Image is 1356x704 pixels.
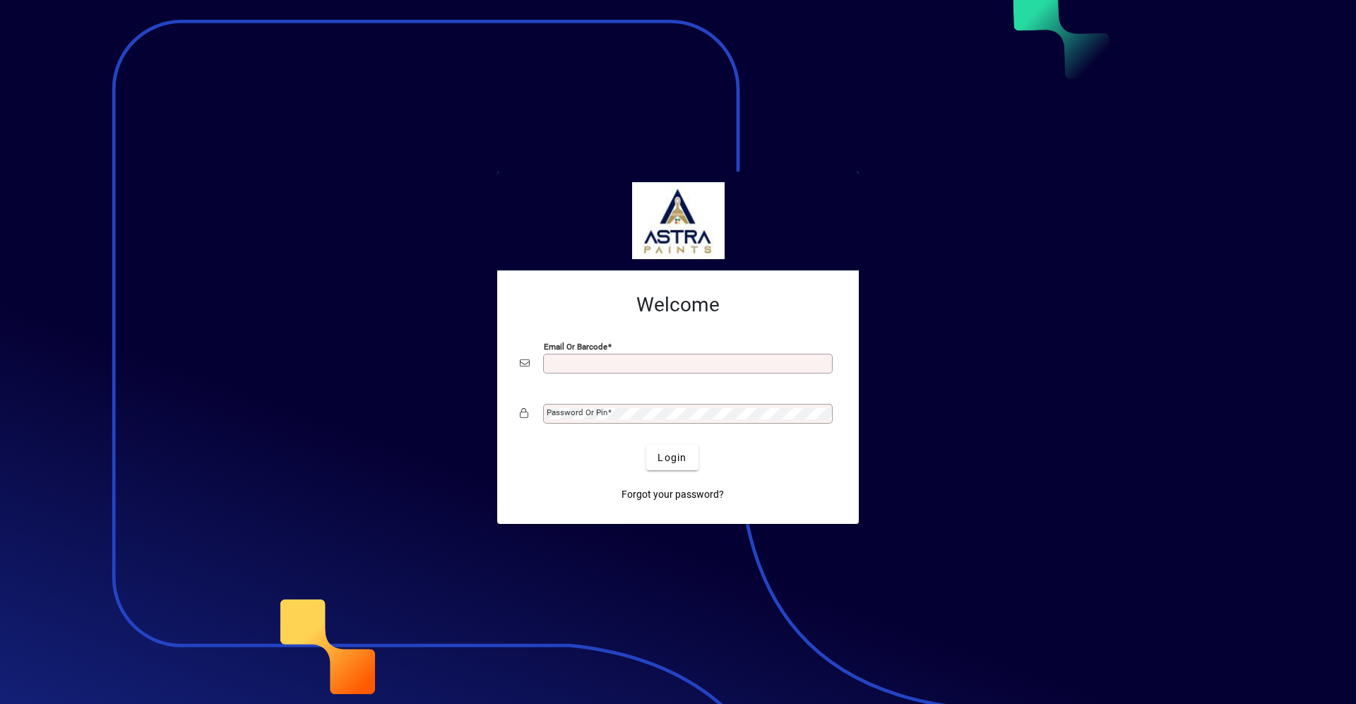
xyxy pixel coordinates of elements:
[658,451,686,465] span: Login
[646,445,698,470] button: Login
[544,342,607,352] mat-label: Email or Barcode
[621,487,724,502] span: Forgot your password?
[520,293,836,317] h2: Welcome
[616,482,730,507] a: Forgot your password?
[547,407,607,417] mat-label: Password or Pin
